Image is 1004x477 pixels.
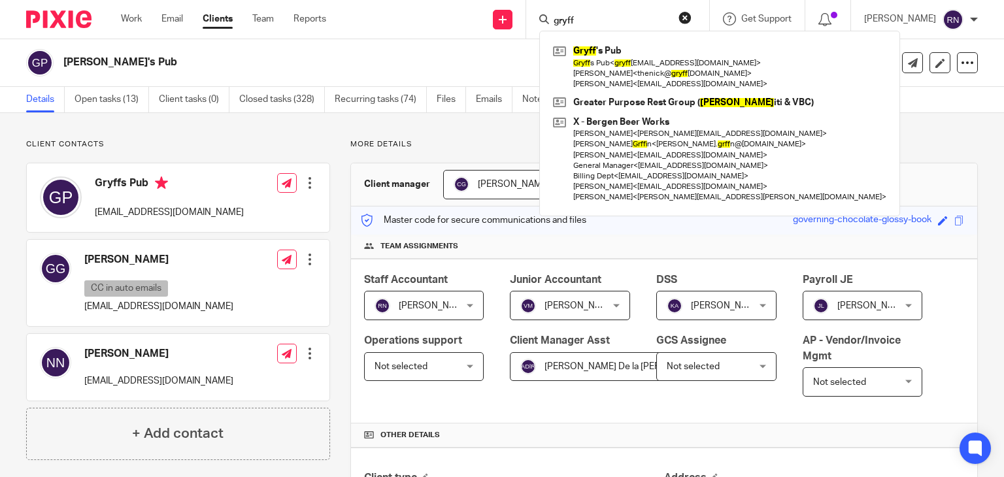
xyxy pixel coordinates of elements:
[364,178,430,191] h3: Client manager
[203,12,233,25] a: Clients
[375,298,390,314] img: svg%3E
[121,12,142,25] a: Work
[380,241,458,252] span: Team assignments
[437,87,466,112] a: Files
[864,12,936,25] p: [PERSON_NAME]
[26,87,65,112] a: Details
[75,87,149,112] a: Open tasks (13)
[159,87,229,112] a: Client tasks (0)
[40,347,71,378] img: svg%3E
[26,139,330,150] p: Client contacts
[656,274,677,285] span: DSS
[667,362,720,371] span: Not selected
[454,176,469,192] img: svg%3E
[63,56,653,69] h2: [PERSON_NAME]'s Pub
[691,301,763,310] span: [PERSON_NAME]
[813,298,829,314] img: svg%3E
[741,14,792,24] span: Get Support
[380,430,440,440] span: Other details
[239,87,325,112] a: Closed tasks (328)
[364,274,448,285] span: Staff Accountant
[544,301,616,310] span: [PERSON_NAME]
[252,12,274,25] a: Team
[520,298,536,314] img: svg%3E
[84,280,168,297] p: CC in auto emails
[95,176,244,193] h4: Gryffs Pub
[361,214,586,227] p: Master code for secure communications and files
[943,9,963,30] img: svg%3E
[510,274,601,285] span: Junior Accountant
[84,374,233,387] p: [EMAIL_ADDRESS][DOMAIN_NAME]
[813,378,866,387] span: Not selected
[132,423,224,444] h4: + Add contact
[678,11,692,24] button: Clear
[837,301,909,310] span: [PERSON_NAME]
[476,87,512,112] a: Emails
[478,180,550,189] span: [PERSON_NAME]
[552,16,670,27] input: Search
[375,362,427,371] span: Not selected
[335,87,427,112] a: Recurring tasks (74)
[95,206,244,219] p: [EMAIL_ADDRESS][DOMAIN_NAME]
[26,10,92,28] img: Pixie
[667,298,682,314] img: svg%3E
[510,335,610,346] span: Client Manager Asst
[803,335,901,361] span: AP - Vendor/Invoice Mgmt
[293,12,326,25] a: Reports
[84,253,233,267] h4: [PERSON_NAME]
[522,87,570,112] a: Notes (0)
[161,12,183,25] a: Email
[544,362,712,371] span: [PERSON_NAME] De la [PERSON_NAME]
[399,301,471,310] span: [PERSON_NAME]
[84,300,233,313] p: [EMAIL_ADDRESS][DOMAIN_NAME]
[656,335,726,346] span: GCS Assignee
[26,49,54,76] img: svg%3E
[803,274,853,285] span: Payroll JE
[793,213,931,228] div: governing-chocolate-glossy-book
[84,347,233,361] h4: [PERSON_NAME]
[155,176,168,189] i: Primary
[364,335,462,346] span: Operations support
[40,253,71,284] img: svg%3E
[40,176,82,218] img: svg%3E
[520,359,536,374] img: svg%3E
[350,139,978,150] p: More details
